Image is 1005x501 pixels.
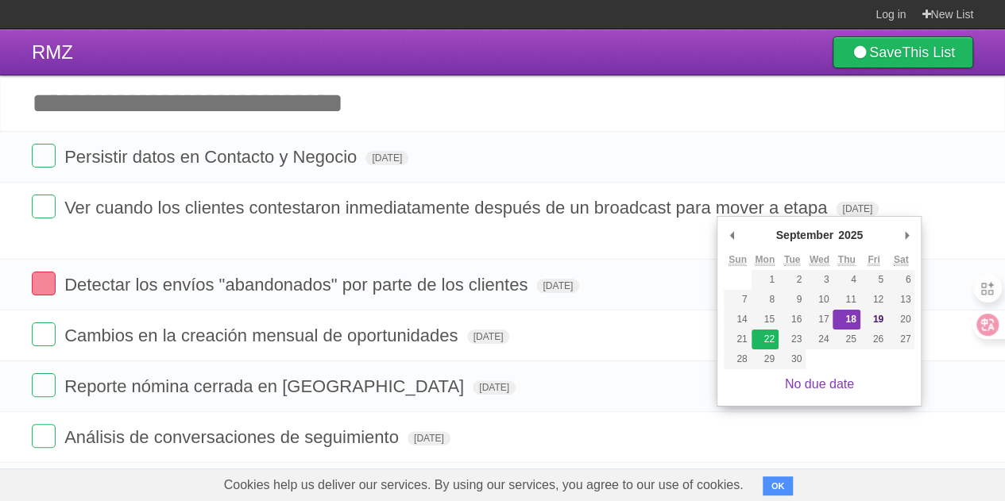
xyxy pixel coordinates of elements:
[64,427,403,447] span: Análisis de conversaciones de seguimiento
[887,270,914,290] button: 6
[752,290,779,310] button: 8
[833,290,860,310] button: 11
[64,376,468,396] span: Reporte nómina cerrada en [GEOGRAPHIC_DATA]
[774,223,836,247] div: September
[365,151,408,165] span: [DATE]
[779,290,806,310] button: 9
[32,41,73,63] span: RMZ
[887,330,914,349] button: 27
[785,377,854,391] a: No due date
[64,147,361,167] span: Persistir datos en Contacto y Negocio
[836,202,879,216] span: [DATE]
[32,195,56,218] label: Done
[467,330,510,344] span: [DATE]
[64,198,831,218] span: Ver cuando los clientes contestaron inmediatamente después de un broadcast para mover a etapa
[860,290,887,310] button: 12
[833,330,860,349] button: 25
[779,330,806,349] button: 23
[32,373,56,397] label: Done
[32,424,56,448] label: Done
[64,326,462,345] span: Cambios en la creación mensual de oportunidades
[779,310,806,330] button: 16
[752,349,779,369] button: 29
[860,270,887,290] button: 5
[724,310,751,330] button: 14
[887,290,914,310] button: 13
[894,254,909,266] abbr: Saturday
[902,44,955,60] b: This List
[32,322,56,346] label: Done
[724,290,751,310] button: 7
[836,223,865,247] div: 2025
[32,272,56,295] label: Done
[779,270,806,290] button: 2
[838,254,856,266] abbr: Thursday
[724,223,740,247] button: Previous Month
[473,380,516,395] span: [DATE]
[899,223,914,247] button: Next Month
[729,254,747,266] abbr: Sunday
[784,254,800,266] abbr: Tuesday
[833,37,973,68] a: SaveThis List
[755,254,775,266] abbr: Monday
[833,270,860,290] button: 4
[833,310,860,330] button: 18
[32,144,56,168] label: Done
[724,330,751,349] button: 21
[408,431,450,445] span: [DATE]
[810,254,829,266] abbr: Wednesday
[806,290,833,310] button: 10
[64,275,531,295] span: Detectar los envíos "abandonados" por parte de los clientes
[536,279,579,293] span: [DATE]
[763,476,794,495] button: OK
[752,310,779,330] button: 15
[806,310,833,330] button: 17
[208,469,760,501] span: Cookies help us deliver our services. By using our services, you agree to our use of cookies.
[806,330,833,349] button: 24
[724,349,751,369] button: 28
[887,310,914,330] button: 20
[868,254,879,266] abbr: Friday
[860,310,887,330] button: 19
[860,330,887,349] button: 26
[752,270,779,290] button: 1
[752,330,779,349] button: 22
[806,270,833,290] button: 3
[779,349,806,369] button: 30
